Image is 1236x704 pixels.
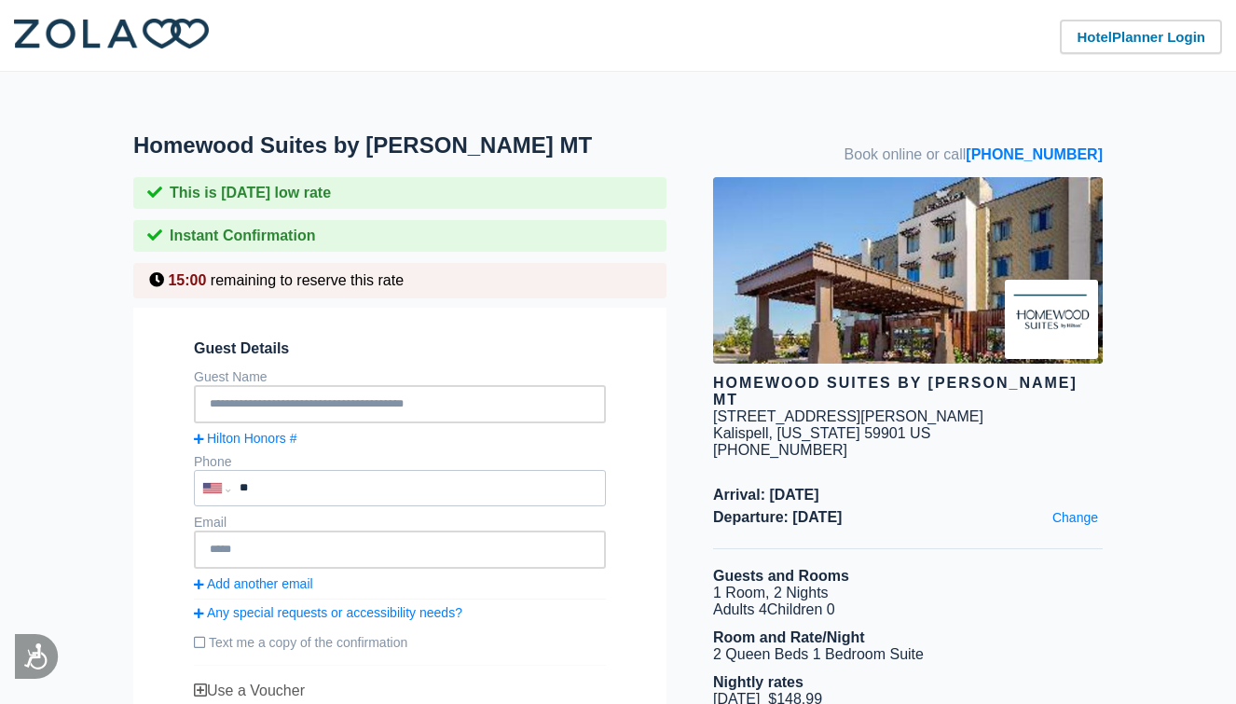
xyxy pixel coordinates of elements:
[845,146,1103,163] span: Book online or call
[713,442,1103,459] div: [PHONE_NUMBER]
[767,601,835,617] span: Children 0
[194,431,606,446] a: Hilton Honors #
[1005,280,1098,359] img: Brand logo for Homewood Suites by Hilton Kalispell MT
[713,568,849,584] b: Guests and Rooms
[194,454,231,469] label: Phone
[713,375,1103,408] div: Homewood Suites by [PERSON_NAME] MT
[713,177,1103,364] img: hotel image
[776,425,859,441] span: [US_STATE]
[713,487,1103,504] span: Arrival: [DATE]
[713,674,803,690] b: Nightly rates
[713,425,773,441] span: Kalispell,
[194,515,227,530] label: Email
[1048,505,1103,530] a: Change
[211,272,404,288] span: remaining to reserve this rate
[133,177,666,209] div: This is [DATE] low rate
[713,509,1103,526] span: Departure: [DATE]
[194,628,606,657] label: Text me a copy of the confirmation
[194,340,606,357] span: Guest Details
[713,408,983,425] div: [STREET_ADDRESS][PERSON_NAME]
[713,585,1103,601] li: 1 Room, 2 Nights
[133,132,713,159] h1: Homewood Suites by [PERSON_NAME] MT
[713,646,1103,663] li: 2 Queen Beds 1 Bedroom Suite
[864,425,906,441] span: 59901
[194,369,268,384] label: Guest Name
[713,601,1103,618] li: Adults 4
[133,220,666,252] div: Instant Confirmation
[196,472,235,504] div: United States: +1
[1060,20,1222,54] a: HotelPlanner Login
[713,629,865,645] b: Room and Rate/Night
[194,605,606,620] a: Any special requests or accessibility needs?
[910,425,930,441] span: US
[168,272,206,288] span: 15:00
[14,19,209,48] img: zola_logo_01.png
[194,576,606,591] a: Add another email
[194,683,606,699] div: Use a Voucher
[966,146,1103,162] a: [PHONE_NUMBER]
